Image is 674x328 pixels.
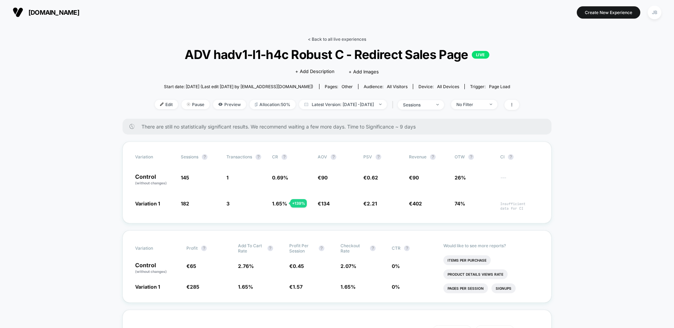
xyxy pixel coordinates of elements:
[238,284,253,290] span: 1.65 %
[321,201,330,206] span: 134
[367,201,377,206] span: 2.21
[256,154,261,160] button: ?
[370,245,376,251] button: ?
[135,174,174,186] p: Control
[455,175,466,181] span: 26%
[272,201,287,206] span: 1.65 %
[491,283,516,293] li: Signups
[648,6,661,19] div: JB
[412,201,422,206] span: 402
[500,176,539,186] span: ---
[135,243,174,254] span: Variation
[341,284,356,290] span: 1.65 %
[367,175,378,181] span: 0.62
[135,154,174,160] span: Variation
[468,154,474,160] button: ?
[272,175,288,181] span: 0.69 %
[318,175,328,181] span: €
[500,154,539,160] span: CI
[250,100,296,109] span: Allocation: 50%
[364,84,408,89] div: Audience:
[13,7,23,18] img: Visually logo
[392,245,401,251] span: CTR
[164,84,313,89] span: Start date: [DATE] (Last edit [DATE] by [EMAIL_ADDRESS][DOMAIN_NAME])
[430,154,436,160] button: ?
[135,269,167,274] span: (without changes)
[186,284,199,290] span: €
[295,68,335,75] span: + Add Description
[293,263,304,269] span: 0.45
[213,100,246,109] span: Preview
[318,201,330,206] span: €
[187,103,190,106] img: end
[201,245,207,251] button: ?
[190,284,199,290] span: 285
[403,102,431,107] div: sessions
[341,263,356,269] span: 2.07 %
[181,175,189,181] span: 145
[409,201,422,206] span: €
[443,269,508,279] li: Product Details Views Rate
[646,5,663,20] button: JB
[272,154,278,159] span: CR
[436,104,439,105] img: end
[341,243,366,254] span: Checkout Rate
[443,283,488,293] li: Pages Per Session
[186,263,196,269] span: €
[181,100,210,109] span: Pause
[508,154,514,160] button: ?
[456,102,484,107] div: No Filter
[409,175,419,181] span: €
[412,175,419,181] span: 90
[238,243,264,254] span: Add To Cart Rate
[289,284,303,290] span: €
[186,245,198,251] span: Profit
[489,84,510,89] span: Page Load
[321,175,328,181] span: 90
[392,284,400,290] span: 0 %
[455,201,465,206] span: 74%
[443,243,539,248] p: Would like to see more reports?
[577,6,640,19] button: Create New Experience
[349,69,379,74] span: + Add Images
[304,103,308,106] img: calendar
[443,255,491,265] li: Items Per Purchase
[390,100,398,110] span: |
[472,51,489,59] p: LIVE
[141,124,537,130] span: There are still no statistically significant results. We recommend waiting a few more days . Time...
[226,201,230,206] span: 3
[379,104,382,105] img: end
[363,154,372,159] span: PSV
[290,199,307,208] div: + 139 %
[409,154,427,159] span: Revenue
[318,154,327,159] span: AOV
[289,263,304,269] span: €
[437,84,459,89] span: all devices
[500,202,539,211] span: Insufficient data for CI
[11,7,81,18] button: [DOMAIN_NAME]
[28,9,79,16] span: [DOMAIN_NAME]
[299,100,387,109] span: Latest Version: [DATE] - [DATE]
[363,175,378,181] span: €
[238,263,254,269] span: 2.76 %
[455,154,493,160] span: OTW
[308,37,366,42] a: < Back to all live experiences
[181,201,189,206] span: 182
[331,154,336,160] button: ?
[376,154,381,160] button: ?
[392,263,400,269] span: 0 %
[490,104,492,105] img: end
[267,245,273,251] button: ?
[226,154,252,159] span: Transactions
[289,243,315,254] span: Profit Per Session
[319,245,324,251] button: ?
[255,103,258,106] img: rebalance
[155,100,178,109] span: Edit
[173,47,501,62] span: ADV hadv1-l1-h4c Robust C - Redirect Sales Page
[325,84,353,89] div: Pages:
[470,84,510,89] div: Trigger:
[293,284,303,290] span: 1.57
[160,103,164,106] img: edit
[190,263,196,269] span: 65
[342,84,353,89] span: other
